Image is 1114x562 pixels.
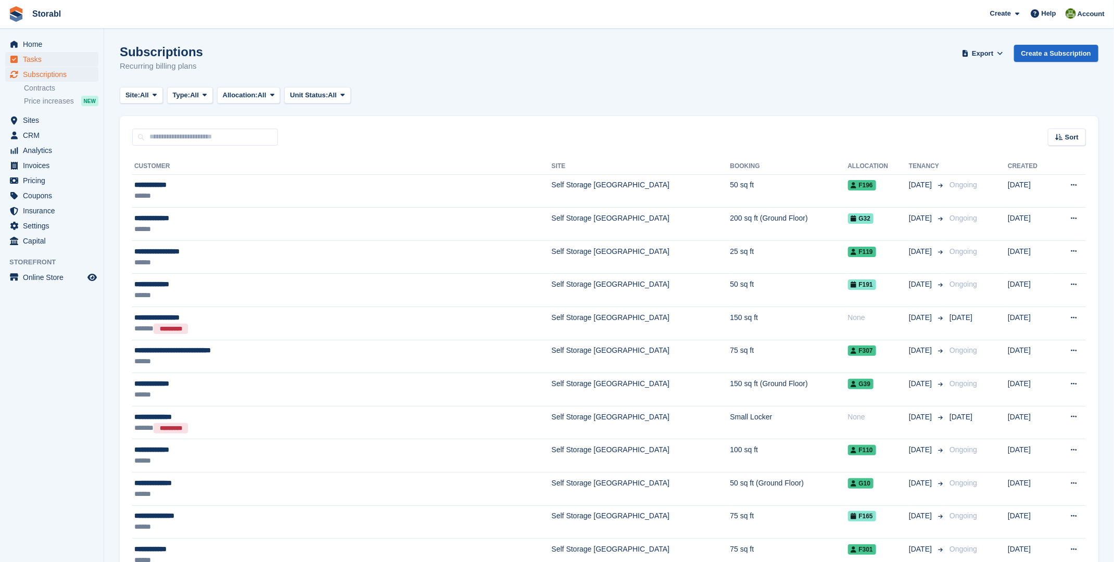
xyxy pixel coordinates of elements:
[1065,132,1079,143] span: Sort
[950,280,977,288] span: Ongoing
[950,181,977,189] span: Ongoing
[23,173,85,188] span: Pricing
[730,158,848,175] th: Booking
[950,545,977,553] span: Ongoing
[1008,439,1053,472] td: [DATE]
[909,378,934,389] span: [DATE]
[23,113,85,127] span: Sites
[5,113,98,127] a: menu
[23,67,85,82] span: Subscriptions
[328,90,337,100] span: All
[950,479,977,487] span: Ongoing
[5,52,98,67] a: menu
[24,83,98,93] a: Contracts
[950,346,977,354] span: Ongoing
[909,544,934,555] span: [DATE]
[552,439,730,472] td: Self Storage [GEOGRAPHIC_DATA]
[848,511,876,521] span: F165
[552,373,730,406] td: Self Storage [GEOGRAPHIC_DATA]
[730,174,848,208] td: 50 sq ft
[23,203,85,218] span: Insurance
[552,505,730,539] td: Self Storage [GEOGRAPHIC_DATA]
[5,219,98,233] a: menu
[950,512,977,520] span: Ongoing
[23,270,85,285] span: Online Store
[140,90,149,100] span: All
[848,346,876,356] span: F307
[552,340,730,373] td: Self Storage [GEOGRAPHIC_DATA]
[23,128,85,143] span: CRM
[217,87,281,104] button: Allocation: All
[990,8,1011,19] span: Create
[190,90,199,100] span: All
[730,307,848,340] td: 150 sq ft
[23,158,85,173] span: Invoices
[5,37,98,52] a: menu
[960,45,1006,62] button: Export
[552,274,730,307] td: Self Storage [GEOGRAPHIC_DATA]
[1008,208,1053,241] td: [DATE]
[848,445,876,455] span: F110
[552,406,730,439] td: Self Storage [GEOGRAPHIC_DATA]
[552,307,730,340] td: Self Storage [GEOGRAPHIC_DATA]
[1008,158,1053,175] th: Created
[909,158,945,175] th: Tenancy
[950,313,972,322] span: [DATE]
[848,379,874,389] span: G39
[5,128,98,143] a: menu
[125,90,140,100] span: Site:
[24,95,98,107] a: Price increases NEW
[909,478,934,489] span: [DATE]
[552,174,730,208] td: Self Storage [GEOGRAPHIC_DATA]
[120,45,203,59] h1: Subscriptions
[552,240,730,274] td: Self Storage [GEOGRAPHIC_DATA]
[730,505,848,539] td: 75 sq ft
[730,472,848,506] td: 50 sq ft (Ground Floor)
[173,90,191,100] span: Type:
[5,143,98,158] a: menu
[23,37,85,52] span: Home
[120,87,163,104] button: Site: All
[909,312,934,323] span: [DATE]
[5,234,98,248] a: menu
[132,158,552,175] th: Customer
[950,413,972,421] span: [DATE]
[23,188,85,203] span: Coupons
[23,219,85,233] span: Settings
[909,180,934,190] span: [DATE]
[730,208,848,241] td: 200 sq ft (Ground Floor)
[848,478,874,489] span: G10
[5,67,98,82] a: menu
[848,412,909,423] div: None
[23,143,85,158] span: Analytics
[5,188,98,203] a: menu
[909,444,934,455] span: [DATE]
[848,247,876,257] span: F119
[730,373,848,406] td: 150 sq ft (Ground Floor)
[909,246,934,257] span: [DATE]
[5,270,98,285] a: menu
[1066,8,1076,19] img: Shurrelle Harrington
[552,208,730,241] td: Self Storage [GEOGRAPHIC_DATA]
[24,96,74,106] span: Price increases
[950,214,977,222] span: Ongoing
[730,340,848,373] td: 75 sq ft
[1008,240,1053,274] td: [DATE]
[848,544,876,555] span: F301
[1008,472,1053,506] td: [DATE]
[950,247,977,256] span: Ongoing
[909,412,934,423] span: [DATE]
[290,90,328,100] span: Unit Status:
[23,52,85,67] span: Tasks
[552,158,730,175] th: Site
[1008,340,1053,373] td: [DATE]
[284,87,350,104] button: Unit Status: All
[552,472,730,506] td: Self Storage [GEOGRAPHIC_DATA]
[23,234,85,248] span: Capital
[909,213,934,224] span: [DATE]
[28,5,65,22] a: Storabl
[5,203,98,218] a: menu
[909,279,934,290] span: [DATE]
[730,406,848,439] td: Small Locker
[1008,174,1053,208] td: [DATE]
